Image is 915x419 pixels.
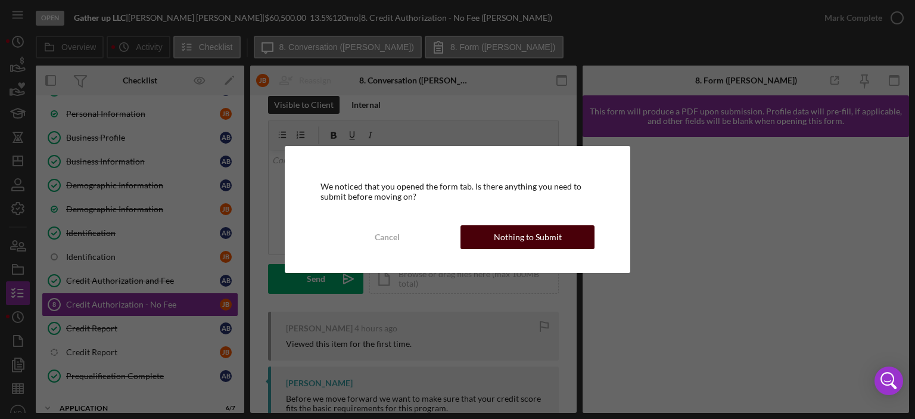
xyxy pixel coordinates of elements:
div: Nothing to Submit [494,225,562,249]
div: Cancel [375,225,400,249]
div: We noticed that you opened the form tab. Is there anything you need to submit before moving on? [320,182,595,201]
button: Cancel [320,225,455,249]
div: Open Intercom Messenger [874,367,903,395]
button: Nothing to Submit [460,225,595,249]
